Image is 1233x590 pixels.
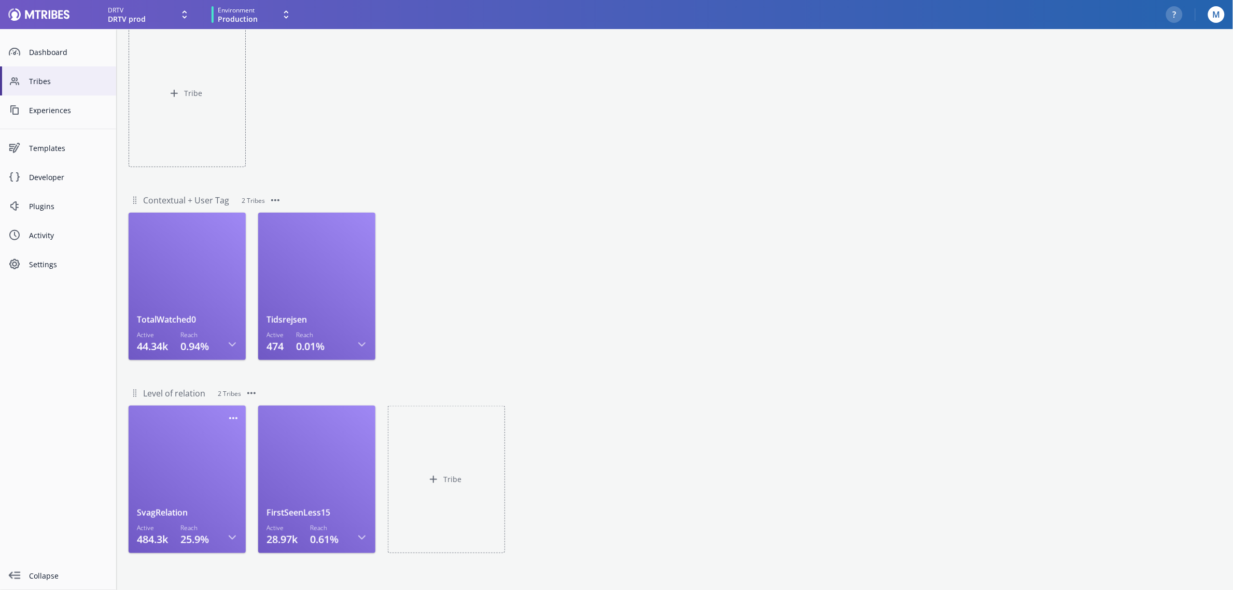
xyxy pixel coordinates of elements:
[137,524,168,532] h3: Active
[280,8,292,21] svg: Expand drop down icon
[258,213,375,360] a: TidsrejsenActive474Reach0.01%
[267,534,298,545] p: 28.97k
[296,341,325,352] p: 0.01%
[223,528,242,547] button: Open
[310,524,339,532] h3: Reach
[137,331,168,339] h3: Active
[267,507,367,518] h1: FirstSeenLess15
[8,104,21,116] svg: Content Symbol
[29,105,108,116] span: Experiences
[269,194,282,207] svg: Three Dots Symbol
[1208,6,1225,23] button: M
[212,5,296,24] button: EnvironmentProduction
[8,200,21,212] svg: Plugin Symbol
[388,406,505,553] button: Tribe
[29,143,108,154] span: Templates
[137,341,168,352] p: 44.34k
[227,412,240,424] svg: Three Dots Symbol
[108,15,146,23] span: DRTV prod
[8,229,21,241] svg: Time Symbol
[223,335,242,354] button: Open
[353,335,371,354] button: Open
[8,142,21,154] svg: Experiences Symbol
[1166,6,1183,23] button: ?
[180,331,209,339] h3: Reach
[8,569,21,582] svg: collapse
[180,341,209,352] p: 0.94%
[8,258,21,270] svg: Cog Symbol
[29,230,108,241] span: Activity
[218,15,258,23] span: Production
[137,507,237,518] h1: SvagRelation
[242,196,265,205] span: 2 Tribes
[310,534,339,545] p: 0.61%
[108,6,123,15] span: DRTV
[245,387,258,400] svg: Three Dots Symbol
[267,314,367,325] h1: Tidsrejsen
[8,171,21,183] svg: Code Snippet Symbol
[108,6,191,23] button: DRTVDRTV prod
[218,6,255,15] span: Environment
[218,389,241,398] span: 2 Tribes
[258,406,375,553] a: FirstSeenLess15Active28.97kReach0.61%
[178,8,191,21] svg: Expand drop down icon
[296,331,325,339] h3: Reach
[129,194,141,207] svg: DragHandle symbol
[129,406,246,553] a: SvagRelationActive484.3kReach25.9%
[137,314,237,325] h1: TotalWatched0
[267,524,298,532] h3: Active
[29,259,108,270] span: Settings
[267,341,284,352] p: 474
[129,213,246,360] a: TotalWatched0Active44.34kReach0.94%
[8,75,21,87] svg: People Symbol
[267,331,284,339] h3: Active
[137,534,168,545] p: 484.3k
[8,46,21,58] svg: Dashboard Symbol
[129,20,246,167] button: Tribe
[29,76,108,87] span: Tribes
[143,387,205,400] input: Untitled
[180,534,209,545] p: 25.9%
[29,570,108,581] span: Collapse
[143,194,229,207] input: Untitled
[29,172,108,183] span: Developer
[180,524,209,532] h3: Reach
[353,528,371,547] button: Open
[29,201,108,212] span: Plugins
[129,387,141,400] svg: DragHandle symbol
[29,47,108,58] span: Dashboard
